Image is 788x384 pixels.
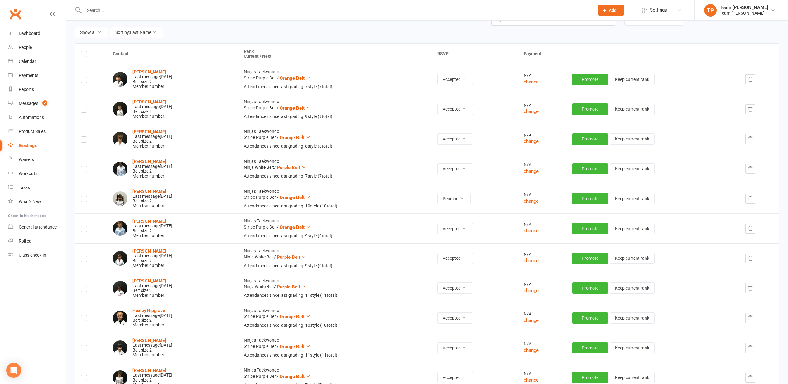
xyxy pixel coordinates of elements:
div: Roll call [19,239,33,244]
div: Team [PERSON_NAME] [720,5,768,10]
a: Messages 2 [8,97,66,111]
div: N/A [524,73,561,78]
a: Dashboard [8,26,66,40]
div: N/A [524,222,561,227]
button: Keep current rank [610,74,655,85]
div: Last message [DATE] [132,164,172,169]
button: Promote [572,372,608,383]
a: Clubworx [7,6,23,22]
div: Belt size: 2 Member number: [132,100,172,119]
button: Keep current rank [610,253,655,264]
input: Search... [82,6,590,15]
button: Accepted [437,282,473,294]
div: TP [704,4,717,17]
span: Orange Belt [280,135,305,140]
button: Keep current rank [610,312,655,324]
div: Last message [DATE] [132,283,172,288]
div: Messages [19,101,38,106]
a: Reports [8,83,66,97]
button: Add [598,5,624,16]
button: Keep current rank [610,223,655,234]
a: [PERSON_NAME] [132,219,166,224]
button: Promote [572,163,608,174]
button: change [524,317,539,324]
div: Class check-in [19,253,46,258]
button: Show all [75,27,108,38]
span: Orange Belt [280,314,305,320]
strong: [PERSON_NAME] [132,159,166,164]
strong: [PERSON_NAME] [132,129,166,134]
strong: [PERSON_NAME] [132,338,166,343]
td: Ninjas Taekwondo Stripe Purple Belt / [238,64,432,94]
div: Tasks [19,185,30,190]
div: Automations [19,115,44,120]
button: change [524,347,539,354]
div: Belt size: 2 Member number: [132,338,172,358]
div: Last message [DATE] [132,343,172,348]
a: [PERSON_NAME] [132,368,166,373]
div: Belt size: 2 Member number: [132,279,172,298]
button: change [524,78,539,86]
div: Attendances since last grading: 9 style ( 9 total) [244,234,426,238]
button: Promote [572,342,608,353]
div: Payments [19,73,38,78]
a: Huxley Hipgrave [132,308,165,313]
button: Promote [572,312,608,324]
div: Reports [19,87,34,92]
button: Orange Belt [280,224,310,231]
button: Accepted [437,253,473,264]
div: What's New [19,199,41,204]
img: Valentina Corso [113,191,127,206]
button: Orange Belt [280,104,310,112]
button: Purple Belt [277,254,306,261]
a: People [8,40,66,55]
div: Attendances since last grading: 11 style ( 11 total) [244,353,426,358]
div: Belt size: 2 Member number: [132,70,172,89]
img: Huxley Hipgrave [113,311,127,325]
button: change [524,197,539,205]
span: Add [609,8,617,13]
button: Promote [572,223,608,234]
button: Sort by:Last Name [110,27,163,38]
a: Roll call [8,234,66,248]
strong: [PERSON_NAME] [132,69,166,74]
span: Orange Belt [280,75,305,81]
button: Orange Belt [280,194,310,201]
button: Purple Belt [277,283,306,291]
th: Rank Current / Next [238,44,432,64]
td: Ninjas Taekwondo Stripe Purple Belt / [238,303,432,333]
button: Accepted [437,372,473,383]
div: N/A [524,282,561,287]
div: Attendances since last grading: 7 style ( 7 total) [244,84,426,89]
button: Keep current rank [610,282,655,294]
div: Team [PERSON_NAME] [720,10,768,16]
div: General attendance [19,225,57,230]
span: Orange Belt [280,195,305,200]
div: Open Intercom Messenger [6,363,21,378]
button: Accepted [437,133,473,145]
button: change [524,227,539,235]
button: Promote [572,193,608,204]
button: Pending [437,193,471,204]
a: Workouts [8,167,66,181]
button: Accepted [437,163,473,174]
button: change [524,138,539,145]
div: Last message [DATE] [132,194,172,199]
button: Keep current rank [610,372,655,383]
div: Gradings [19,143,37,148]
div: Belt size: 2 Member number: [132,130,172,149]
button: change [524,287,539,294]
button: Keep current rank [610,104,655,115]
div: Belt size: 2 Member number: [132,308,172,328]
button: Orange Belt [280,134,310,141]
td: Ninjas Taekwondo Ninja White Belt / [238,243,432,273]
button: Promote [572,282,608,294]
a: Gradings [8,139,66,153]
button: Keep current rank [610,193,655,204]
button: Orange Belt [280,313,310,320]
div: Belt size: 2 Member number: [132,159,172,178]
button: Accepted [437,223,473,234]
div: Last message [DATE] [132,74,172,79]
